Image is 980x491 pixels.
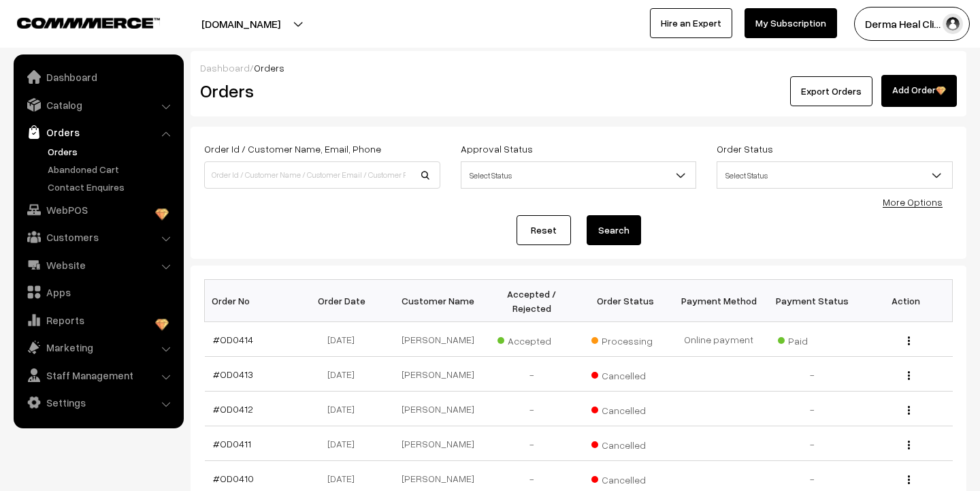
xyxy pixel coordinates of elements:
[672,322,765,357] td: Online payment
[854,7,970,41] button: Derma Heal Cli…
[391,357,485,392] td: [PERSON_NAME]
[790,76,872,106] button: Export Orders
[298,280,391,322] th: Order Date
[298,357,391,392] td: [DATE]
[17,197,179,222] a: WebPOS
[17,363,179,387] a: Staff Management
[204,142,381,156] label: Order Id / Customer Name, Email, Phone
[591,330,659,348] span: Processing
[461,161,697,189] span: Select Status
[17,390,179,415] a: Settings
[591,469,659,487] span: Cancelled
[908,371,910,380] img: Menu
[883,196,943,208] a: More Options
[766,392,859,426] td: -
[154,7,328,41] button: [DOMAIN_NAME]
[943,14,963,34] img: user
[650,8,732,38] a: Hire an Expert
[717,142,773,156] label: Order Status
[766,357,859,392] td: -
[717,163,952,187] span: Select Status
[908,406,910,415] img: Menu
[766,280,859,322] th: Payment Status
[908,336,910,345] img: Menu
[200,62,250,74] a: Dashboard
[908,475,910,484] img: Menu
[200,61,957,75] div: /
[44,180,179,194] a: Contact Enquires
[17,14,136,30] a: COMMMERCE
[461,142,533,156] label: Approval Status
[298,392,391,426] td: [DATE]
[44,144,179,159] a: Orders
[17,93,179,117] a: Catalog
[200,80,439,101] h2: Orders
[391,392,485,426] td: [PERSON_NAME]
[17,335,179,360] a: Marketing
[204,161,440,189] input: Order Id / Customer Name / Customer Email / Customer Phone
[17,308,179,332] a: Reports
[717,161,953,189] span: Select Status
[778,330,846,348] span: Paid
[44,162,179,176] a: Abandoned Cart
[254,62,284,74] span: Orders
[497,330,566,348] span: Accepted
[213,368,253,380] a: #OD0413
[391,280,485,322] th: Customer Name
[485,426,578,461] td: -
[213,438,251,449] a: #OD0411
[298,322,391,357] td: [DATE]
[461,163,696,187] span: Select Status
[391,322,485,357] td: [PERSON_NAME]
[485,392,578,426] td: -
[908,441,910,449] img: Menu
[591,400,659,417] span: Cancelled
[672,280,765,322] th: Payment Method
[17,280,179,304] a: Apps
[578,280,672,322] th: Order Status
[517,215,571,245] a: Reset
[766,426,859,461] td: -
[881,75,957,107] a: Add Order
[205,280,298,322] th: Order No
[17,65,179,89] a: Dashboard
[587,215,641,245] button: Search
[859,280,952,322] th: Action
[485,280,578,322] th: Accepted / Rejected
[213,473,254,484] a: #OD0410
[213,403,253,415] a: #OD0412
[591,365,659,383] span: Cancelled
[17,18,160,28] img: COMMMERCE
[17,120,179,144] a: Orders
[745,8,837,38] a: My Subscription
[391,426,485,461] td: [PERSON_NAME]
[591,434,659,452] span: Cancelled
[485,357,578,392] td: -
[298,426,391,461] td: [DATE]
[213,334,253,345] a: #OD0414
[17,225,179,249] a: Customers
[17,253,179,277] a: Website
